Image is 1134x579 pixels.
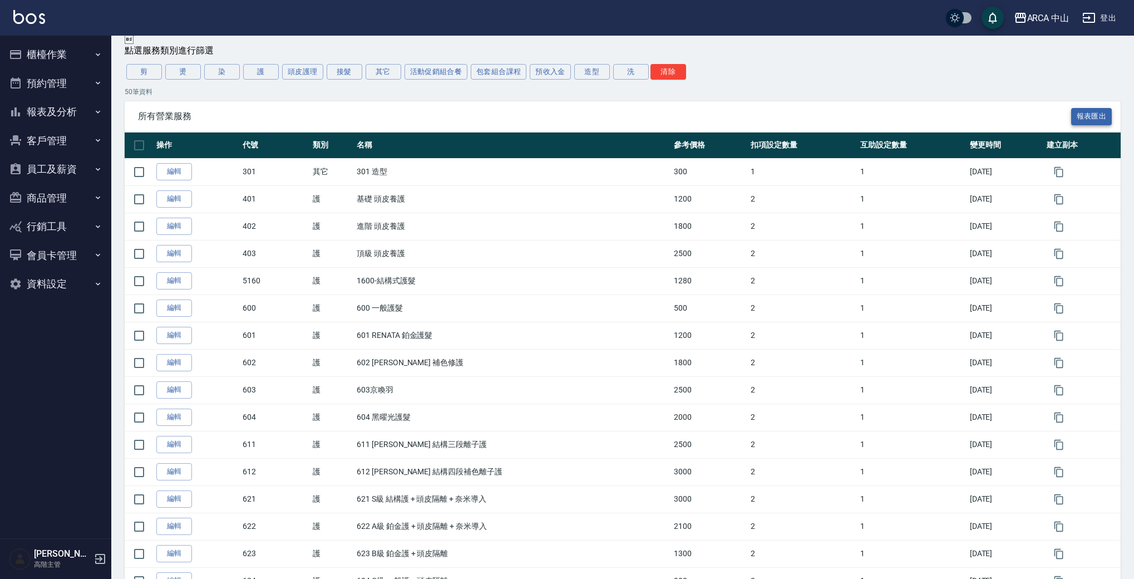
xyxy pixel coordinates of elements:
button: 客戶管理 [4,126,107,155]
a: 編輯 [156,218,192,235]
td: 1300 [671,540,748,567]
td: 500 [671,295,748,322]
td: [DATE] [967,240,1044,267]
td: 護 [310,267,354,295]
td: 1 [748,158,857,185]
a: 編輯 [156,463,192,480]
td: 3000 [671,485,748,513]
td: 頂級 頭皮養護 [354,240,671,267]
td: 603 [240,376,309,404]
button: 商品管理 [4,184,107,213]
td: 622 A級 鉑金護 + 頭皮隔離 + 奈米導入 [354,513,671,540]
td: 621 [240,485,309,513]
a: 編輯 [156,409,192,426]
td: [DATE] [967,185,1044,213]
td: [DATE] [967,431,1044,458]
button: 造型 [574,64,610,80]
td: 基礎 頭皮養護 [354,185,671,213]
h5: [PERSON_NAME] [34,548,91,560]
td: [DATE] [967,485,1044,513]
button: 護 [243,64,279,80]
button: 預約管理 [4,69,107,98]
td: 1 [857,485,967,513]
td: [DATE] [967,376,1044,404]
th: 代號 [240,133,309,159]
th: 互助設定數量 [857,133,967,159]
td: 護 [310,513,354,540]
a: 編輯 [156,354,192,371]
td: 1 [857,376,967,404]
td: 1 [857,404,967,431]
th: 建立副本 [1044,133,1121,159]
a: 編輯 [156,327,192,344]
th: 扣項設定數量 [748,133,857,159]
button: 資料設定 [4,269,107,298]
td: 護 [310,458,354,485]
td: 2 [748,376,857,404]
button: ARCA 中山 [1009,7,1074,30]
a: 編輯 [156,490,192,508]
td: 1 [857,295,967,322]
p: 高階主管 [34,560,91,570]
td: 3000 [671,458,748,485]
td: 403 [240,240,309,267]
td: 2 [748,485,857,513]
button: 燙 [165,64,201,80]
td: 2000 [671,404,748,431]
td: 2 [748,431,857,458]
button: 清除 [650,64,686,80]
td: [DATE] [967,158,1044,185]
td: 623 [240,540,309,567]
td: 其它 [310,158,354,185]
td: 2 [748,349,857,376]
button: 報表及分析 [4,97,107,126]
div: 點選服務類別進行篩選 [125,45,1121,57]
td: 623 B級 鉑金護 + 頭皮隔離 [354,540,671,567]
img: Logo [13,10,45,24]
td: 1 [857,513,967,540]
td: 2 [748,240,857,267]
td: 1 [857,322,967,349]
td: 2 [748,213,857,240]
td: 1 [857,431,967,458]
td: 604 黑曜光護髮 [354,404,671,431]
a: 編輯 [156,545,192,562]
td: 611 [240,431,309,458]
button: 剪 [126,64,162,80]
td: [DATE] [967,267,1044,295]
td: 1800 [671,349,748,376]
td: 1 [857,185,967,213]
button: 登出 [1078,8,1121,28]
td: 5160 [240,267,309,295]
td: 護 [310,213,354,240]
td: 601 RENATA 鉑金護髮 [354,322,671,349]
td: 2 [748,322,857,349]
a: 編輯 [156,190,192,208]
th: 變更時間 [967,133,1044,159]
button: 染 [204,64,240,80]
td: 402 [240,213,309,240]
p: 50 筆資料 [125,87,1121,97]
td: 護 [310,540,354,567]
td: [DATE] [967,540,1044,567]
td: [DATE] [967,513,1044,540]
td: 護 [310,431,354,458]
button: 頭皮護理 [282,64,323,80]
td: 300 [671,158,748,185]
td: 1 [857,540,967,567]
td: [DATE] [967,295,1044,322]
td: 622 [240,513,309,540]
td: 1600-結構式護髮 [354,267,671,295]
td: 護 [310,349,354,376]
td: 621 S級 結構護 + 頭皮隔離 + 奈米導入 [354,485,671,513]
td: 護 [310,185,354,213]
a: 編輯 [156,518,192,535]
a: 報表匯出 [1071,110,1112,121]
a: 編輯 [156,300,192,317]
button: 活動促銷組合餐 [405,64,468,80]
a: 編輯 [156,436,192,453]
td: 1 [857,267,967,295]
span: 所有營業服務 [138,111,1071,122]
td: 602 [240,349,309,376]
td: 600 一般護髮 [354,295,671,322]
